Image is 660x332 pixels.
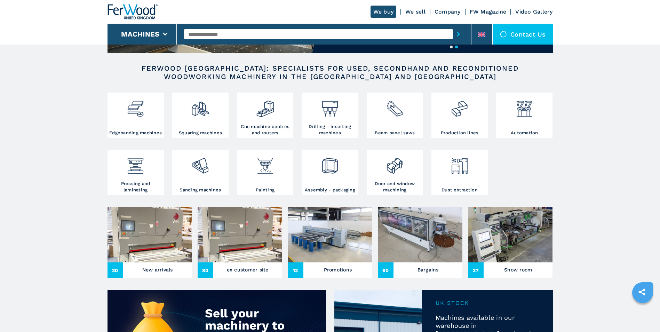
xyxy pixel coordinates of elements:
h3: Assembly - packaging [305,187,355,193]
h3: Beam panel saws [375,130,415,136]
a: Squaring machines [172,93,229,138]
h3: New arrivals [142,265,173,275]
h3: Bargains [418,265,439,275]
a: Pressing and laminating [108,150,164,195]
img: Bargains [378,207,462,262]
a: Promotions13Promotions [288,207,372,278]
img: squadratrici_2.png [191,94,209,118]
a: Sanding machines [172,150,229,195]
h3: Painting [256,187,275,193]
a: Automation [496,93,552,138]
img: Show room [468,207,552,262]
img: centro_di_lavoro_cnc_2.png [256,94,275,118]
span: 60 [378,262,393,278]
img: linee_di_produzione_2.png [450,94,469,118]
img: Ferwood [108,4,158,19]
a: FW Magazine [470,8,507,15]
img: verniciatura_1.png [256,151,275,175]
h3: ex customer site [227,265,269,275]
img: ex customer site [198,207,282,262]
img: foratrici_inseritrici_2.png [321,94,339,118]
img: sezionatrici_2.png [385,94,404,118]
h3: Cnc machine centres and routers [239,124,292,136]
a: We buy [371,6,397,18]
button: submit-button [453,26,464,42]
a: Show room37Show room [468,207,552,278]
h3: Show room [504,265,532,275]
iframe: Chat [630,301,655,327]
h3: Edgebanding machines [109,130,162,136]
span: 13 [288,262,303,278]
img: levigatrici_2.png [191,151,209,175]
a: Assembly - packaging [302,150,358,195]
h3: Door and window machining [368,181,421,193]
a: Production lines [431,93,488,138]
a: Bargains60Bargains [378,207,462,278]
a: ex customer site80ex customer site [198,207,282,278]
span: 30 [108,262,123,278]
h3: Squaring machines [179,130,222,136]
h3: Pressing and laminating [109,181,162,193]
h3: Drilling - inserting machines [303,124,356,136]
h3: Automation [511,130,538,136]
img: Promotions [288,207,372,262]
h3: Dust extraction [442,187,478,193]
img: New arrivals [108,207,192,262]
a: sharethis [633,283,651,301]
img: pressa-strettoia.png [126,151,145,175]
img: lavorazione_porte_finestre_2.png [385,151,404,175]
img: aspirazione_1.png [450,151,469,175]
button: 1 [450,46,453,48]
a: Beam panel saws [367,93,423,138]
button: Machines [121,30,159,38]
a: New arrivals30New arrivals [108,207,192,278]
h3: Promotions [324,265,352,275]
span: 80 [198,262,213,278]
a: Company [435,8,461,15]
h3: Sanding machines [180,187,221,193]
h3: Production lines [441,130,479,136]
img: automazione.png [515,94,534,118]
a: We sell [405,8,426,15]
a: Painting [237,150,293,195]
a: Edgebanding machines [108,93,164,138]
a: Drilling - inserting machines [302,93,358,138]
a: Video Gallery [515,8,552,15]
img: montaggio_imballaggio_2.png [321,151,339,175]
img: Contact us [500,31,507,38]
h2: FERWOOD [GEOGRAPHIC_DATA]: SPECIALISTS FOR USED, SECONDHAND AND RECONDITIONED WOODWORKING MACHINE... [130,64,531,81]
div: Contact us [493,24,553,45]
img: bordatrici_1.png [126,94,145,118]
span: 37 [468,262,484,278]
a: Door and window machining [367,150,423,195]
a: Cnc machine centres and routers [237,93,293,138]
a: Dust extraction [431,150,488,195]
button: 2 [455,46,458,48]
